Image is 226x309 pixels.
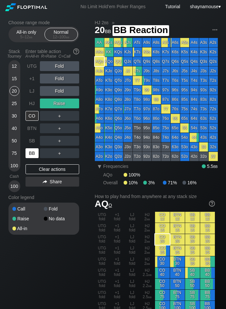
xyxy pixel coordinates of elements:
div: J8o [123,95,132,104]
div: No Limit Hold’em Poker Ranges [71,4,155,11]
div: AA [95,38,104,47]
div: LJ fold [125,212,140,223]
div: BTN 15 [170,223,185,234]
div: +1 [26,74,39,83]
div: 43s [199,133,208,142]
div: J4s [190,66,199,76]
div: 33 [199,142,208,152]
div: K5o [104,123,113,133]
div: QTo [114,76,123,85]
div: 98s [152,85,161,95]
div: 30 [9,111,19,121]
div: K2o [104,152,113,161]
div: ATs [133,38,142,47]
div: HJ 2 [140,245,155,256]
div: ＋ [40,111,79,121]
div: AJs [123,38,132,47]
div: BB 20 [200,234,215,245]
div: A2o [95,152,104,161]
div: 97o [142,104,151,114]
div: CO [26,111,39,121]
div: 5.5 [202,164,217,169]
div: AJo [95,66,104,76]
div: SB 25 [185,245,200,256]
div: BTN 40 [170,267,185,278]
span: BB Reaction [113,25,169,36]
div: SB 30 [185,256,200,267]
div: 66 [171,114,180,123]
div: KTo [104,76,113,85]
div: HJ 2 [140,223,155,234]
div: J2o [123,152,132,161]
div: J2s [209,66,218,76]
div: UTG fold [95,212,110,223]
div: K9s [142,47,151,57]
div: T2o [133,152,142,161]
div: Q4o [114,133,123,142]
span: Frequencies [103,164,129,169]
div: A8s [152,38,161,47]
span: bb [29,35,33,39]
div: HJ 2.1 [140,267,155,278]
div: QJs [123,57,132,66]
div: BB 25 [200,245,215,256]
div: CO 40 [155,267,170,278]
div: T9s [142,76,151,85]
div: Clear actions [26,164,79,174]
div: A8o [95,95,104,104]
div: HJ 2 [140,234,155,245]
div: BB 12 [200,212,215,223]
div: 95s [180,85,189,95]
div: ▾ [188,3,222,10]
div: J9s [142,66,151,76]
div: JJ [123,66,132,76]
div: 100% [124,172,140,177]
div: 3% [143,180,163,185]
h2: How to play hand from anywhere at any stack size [95,194,215,199]
div: Q9s [142,57,151,66]
img: Floptimal logo [5,3,47,11]
img: help.32db89a4.svg [73,48,80,55]
div: K8o [104,95,113,104]
div: 83s [199,95,208,104]
div: BB 30 [200,256,215,267]
div: Q5s [180,57,189,66]
div: BTN [26,123,39,133]
div: T2s [209,76,218,85]
div: 72s [209,104,218,114]
div: SB 15 [185,223,200,234]
div: 75s [180,104,189,114]
div: +1 fold [110,279,125,289]
div: Q6s [171,57,180,66]
div: ▾ [96,162,104,170]
div: A7s [161,38,170,47]
span: 20 [94,25,112,36]
div: 53o [180,142,189,152]
div: TT [133,76,142,85]
div: A9o [95,85,104,95]
div: 5 – 12 [13,35,40,39]
div: 92o [142,152,151,161]
span: bb [147,261,150,266]
div: 52o [180,152,189,161]
div: Q2o [114,152,123,161]
div: QTs [133,57,142,66]
div: JTs [133,66,142,76]
div: 84s [190,95,199,104]
img: ellipsis.fd386fe8.svg [211,26,218,33]
div: T9o [133,85,142,95]
div: 50 [9,136,19,146]
div: 87o [152,104,161,114]
div: 76o [161,114,170,123]
div: BTN 25 [170,245,185,256]
div: T7s [161,76,170,85]
div: T6s [171,76,180,85]
div: T8s [152,76,161,85]
div: 32o [199,152,208,161]
div: K6o [104,114,113,123]
div: 85o [152,123,161,133]
div: 71% [163,180,183,185]
div: UTG fold [95,256,110,267]
div: +1 fold [110,223,125,234]
div: UTG fold [95,234,110,245]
